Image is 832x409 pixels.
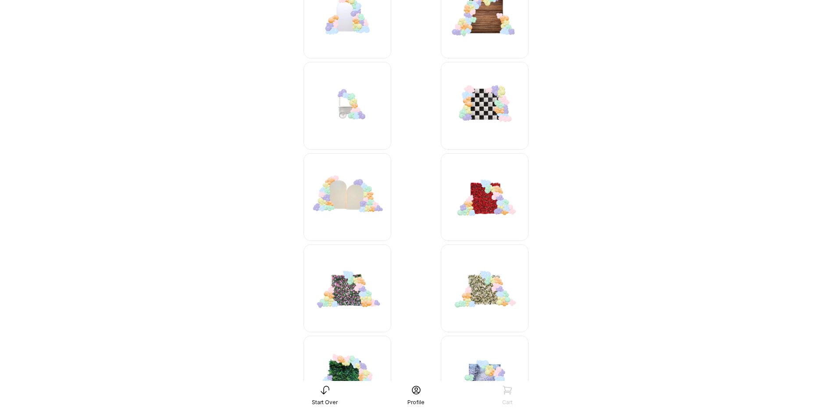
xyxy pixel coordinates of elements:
[441,153,528,241] img: -
[502,399,513,406] div: Cart
[441,244,528,332] img: -
[407,399,425,406] div: Profile
[441,62,528,150] img: -
[312,399,338,406] div: Start Over
[304,62,391,150] img: -
[304,153,391,241] img: -
[304,244,391,332] img: -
